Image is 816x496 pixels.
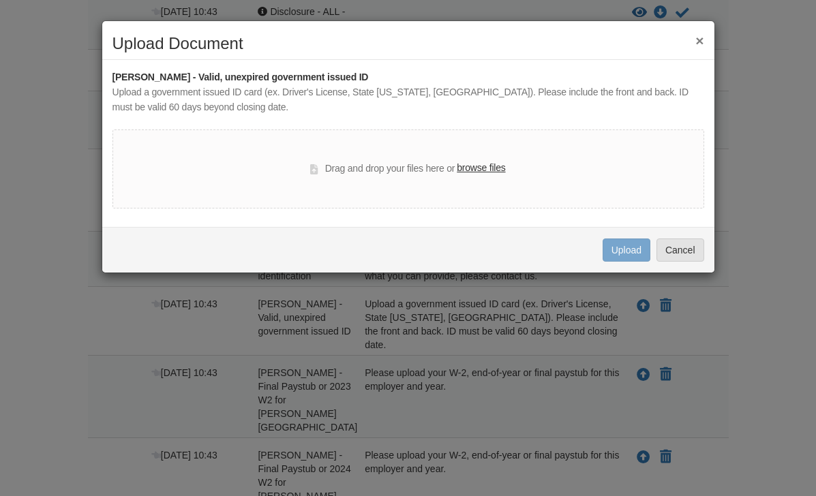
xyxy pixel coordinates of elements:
[695,33,704,48] button: ×
[112,70,704,85] div: [PERSON_NAME] - Valid, unexpired government issued ID
[656,238,704,262] button: Cancel
[112,35,704,52] h2: Upload Document
[310,161,505,177] div: Drag and drop your files here or
[603,238,650,262] button: Upload
[112,85,704,115] div: Upload a government issued ID card (ex. Driver's License, State [US_STATE], [GEOGRAPHIC_DATA]). P...
[457,161,505,176] label: browse files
